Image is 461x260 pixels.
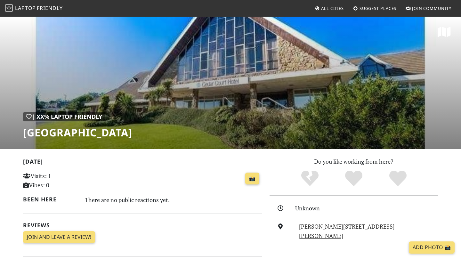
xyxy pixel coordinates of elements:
a: Join and leave a review! [23,231,95,243]
span: Suggest Places [360,5,397,11]
h2: [DATE] [23,158,262,167]
a: [PERSON_NAME][STREET_ADDRESS][PERSON_NAME] [299,223,395,240]
a: Add Photo 📸 [409,241,455,254]
span: All Cities [321,5,344,11]
p: Visits: 1 Vibes: 0 [23,171,98,190]
img: LaptopFriendly [5,4,13,12]
a: Join Community [403,3,454,14]
div: No [288,170,332,187]
h1: [GEOGRAPHIC_DATA] [23,126,132,139]
span: Laptop [15,4,36,12]
div: Definitely! [376,170,420,187]
h2: Been here [23,196,77,203]
a: 📸 [245,173,259,185]
div: There are no public reactions yet. [85,195,262,205]
a: All Cities [312,3,346,14]
a: LaptopFriendly LaptopFriendly [5,3,63,14]
span: Friendly [37,4,62,12]
div: Unknown [295,204,442,213]
div: | XX% Laptop Friendly [23,112,105,121]
h2: Reviews [23,222,262,229]
span: Join Community [412,5,451,11]
div: Yes [332,170,376,187]
p: Do you like working from here? [270,157,438,166]
a: Suggest Places [351,3,399,14]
